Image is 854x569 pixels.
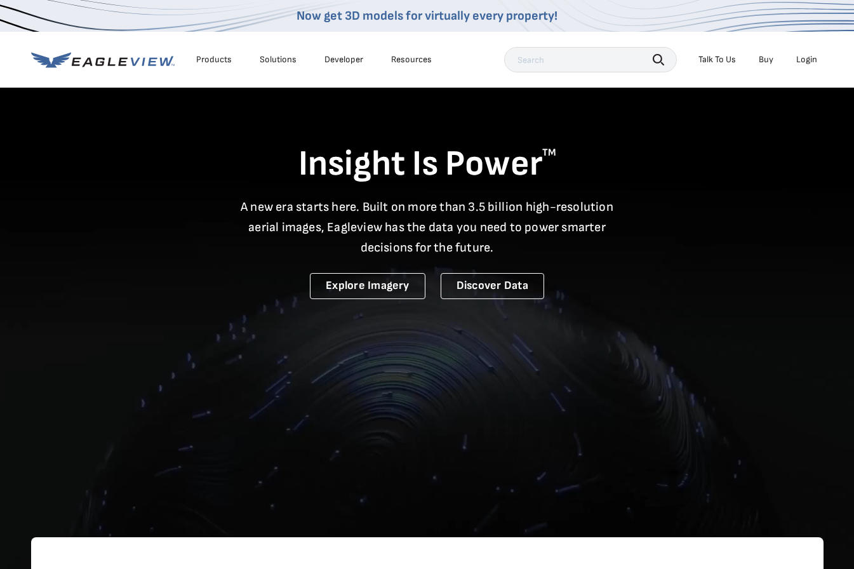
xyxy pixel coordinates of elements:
a: Explore Imagery [310,273,425,299]
div: Login [796,54,817,65]
a: Buy [759,54,773,65]
h1: Insight Is Power [31,142,824,187]
sup: TM [542,147,556,159]
div: Resources [391,54,432,65]
a: Now get 3D models for virtually every property! [297,8,557,23]
a: Developer [324,54,363,65]
div: Solutions [260,54,297,65]
a: Discover Data [441,273,544,299]
input: Search [504,47,677,72]
div: Talk To Us [698,54,736,65]
p: A new era starts here. Built on more than 3.5 billion high-resolution aerial images, Eagleview ha... [233,197,622,258]
div: Products [196,54,232,65]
